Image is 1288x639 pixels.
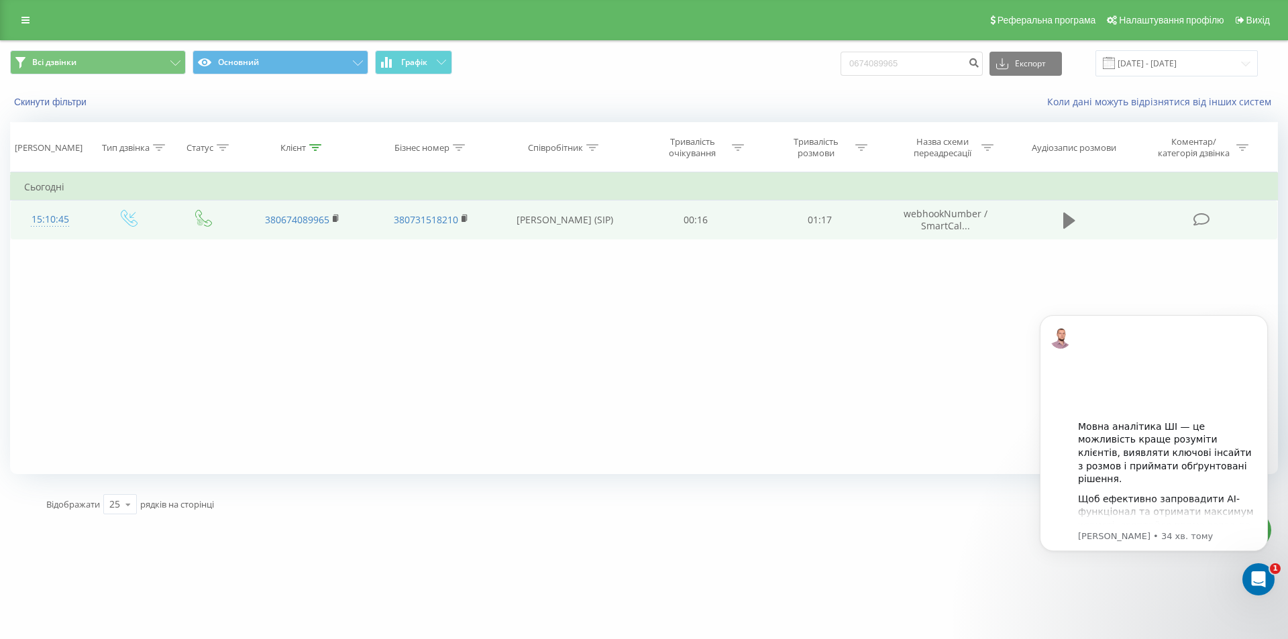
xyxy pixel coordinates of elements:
div: 25 [109,498,120,511]
input: Пошук за номером [841,52,983,76]
div: [PERSON_NAME] [15,142,83,154]
div: Аудіозапис розмови [1032,142,1116,154]
span: Графік [401,58,427,67]
div: Співробітник [528,142,583,154]
span: Всі дзвінки [32,57,76,68]
a: 380731518210 [394,213,458,226]
span: Налаштування профілю [1119,15,1224,25]
iframe: Intercom live chat [1242,563,1275,595]
span: webhookNumber / SmartCal... [904,207,987,232]
button: Скинути фільтри [10,96,93,108]
a: 380674089965 [265,213,329,226]
span: Реферальна програма [998,15,1096,25]
td: [PERSON_NAME] (SIP) [495,200,634,239]
td: 01:17 [757,200,881,239]
span: 1 [1270,563,1281,574]
span: Вихід [1246,15,1270,25]
iframe: Intercom notifications повідомлення [1020,295,1288,603]
span: Відображати [46,498,100,510]
button: Всі дзвінки [10,50,186,74]
div: Статус [186,142,213,154]
div: Тип дзвінка [102,142,150,154]
span: рядків на сторінці [140,498,214,510]
div: Тривалість очікування [657,136,729,159]
div: 15:10:45 [24,207,76,233]
button: Експорт [989,52,1062,76]
div: Бізнес номер [394,142,449,154]
div: Коментар/категорія дзвінка [1155,136,1233,159]
td: 00:16 [634,200,757,239]
button: Графік [375,50,452,74]
button: Основний [193,50,368,74]
div: Клієнт [280,142,306,154]
a: Коли дані можуть відрізнятися вiд інших систем [1047,95,1278,108]
div: Тривалість розмови [780,136,852,159]
td: Сьогодні [11,174,1278,200]
div: Назва схеми переадресації [906,136,978,159]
